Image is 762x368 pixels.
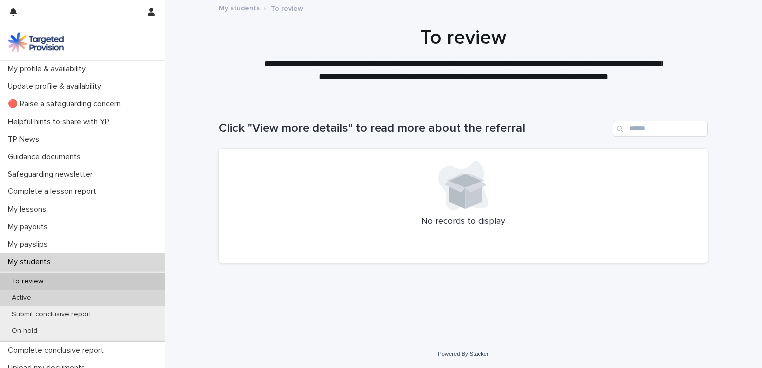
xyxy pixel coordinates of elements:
p: TP News [4,135,47,144]
p: To review [4,277,51,286]
img: M5nRWzHhSzIhMunXDL62 [8,32,64,52]
p: Update profile & availability [4,82,109,91]
p: To review [271,2,303,13]
a: Powered By Stacker [438,351,488,357]
p: Active [4,294,39,302]
p: Guidance documents [4,152,89,162]
p: My students [4,257,59,267]
p: My payslips [4,240,56,249]
h1: Click "View more details" to read more about the referral [219,121,609,136]
p: No records to display [231,216,696,227]
p: My lessons [4,205,54,214]
p: Complete conclusive report [4,346,112,355]
p: Complete a lesson report [4,187,104,196]
p: On hold [4,327,45,335]
p: My payouts [4,222,56,232]
p: Helpful hints to share with YP [4,117,117,127]
h1: To review [219,26,708,50]
input: Search [613,121,708,137]
p: My profile & availability [4,64,94,74]
p: Safeguarding newsletter [4,170,101,179]
p: 🔴 Raise a safeguarding concern [4,99,129,109]
p: Submit conclusive report [4,310,99,319]
a: My students [219,2,260,13]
